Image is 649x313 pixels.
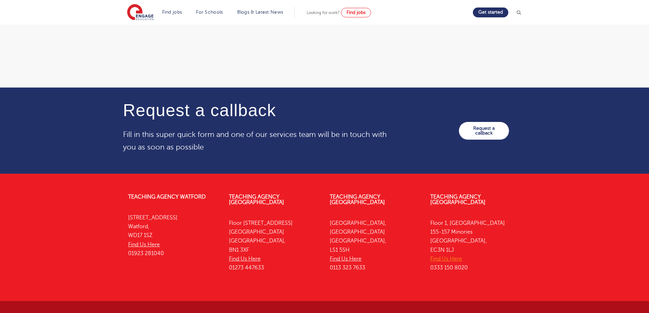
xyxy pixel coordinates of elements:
a: Teaching Agency Watford [128,194,206,200]
img: Engage Education [127,4,154,21]
a: Find Us Here [430,256,462,262]
a: Blogs & Latest News [237,10,283,15]
a: Request a callback [459,122,509,140]
a: Find Us Here [330,256,361,262]
a: Get started [473,7,508,17]
h4: Request a callback [123,101,393,120]
span: Looking for work? [307,10,340,15]
a: Teaching Agency [GEOGRAPHIC_DATA] [430,194,485,205]
a: Teaching Agency [GEOGRAPHIC_DATA] [330,194,385,205]
a: Teaching Agency [GEOGRAPHIC_DATA] [229,194,284,205]
a: Find Us Here [229,256,261,262]
a: Find Us Here [128,241,160,248]
a: Find jobs [341,8,371,17]
p: Floor [STREET_ADDRESS] [GEOGRAPHIC_DATA] [GEOGRAPHIC_DATA], BN1 3XF 01273 447633 [229,219,320,272]
p: [GEOGRAPHIC_DATA], [GEOGRAPHIC_DATA] [GEOGRAPHIC_DATA], LS1 5SH 0113 323 7633 [330,219,420,272]
span: Find jobs [346,10,366,15]
a: For Schools [196,10,223,15]
p: Fill in this super quick form and one of our services team will be in touch with you as soon as p... [123,128,393,153]
p: [STREET_ADDRESS] Watford, WD17 1SZ 01923 281040 [128,213,219,258]
p: Floor 1, [GEOGRAPHIC_DATA] 155-157 Minories [GEOGRAPHIC_DATA], EC3N 1LJ 0333 150 8020 [430,219,521,272]
a: Find jobs [162,10,182,15]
